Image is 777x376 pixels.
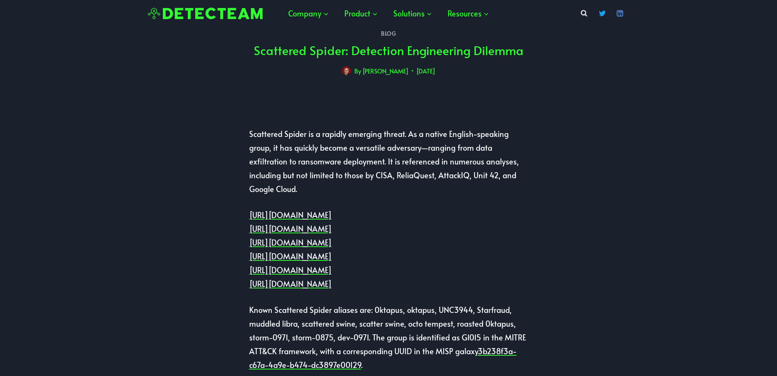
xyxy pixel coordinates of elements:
span: Resources [448,7,489,20]
nav: Primary Navigation [281,2,497,25]
a: [URL][DOMAIN_NAME] [249,223,332,234]
a: Company [281,2,337,25]
span: Company [288,7,329,20]
a: Author image [342,66,351,76]
span: Product [344,7,378,20]
a: Solutions [386,2,440,25]
a: Resources [440,2,497,25]
a: [URL][DOMAIN_NAME] [249,251,332,262]
span: Solutions [393,7,432,20]
img: Avatar photo [342,66,351,76]
a: [URL][DOMAIN_NAME] [249,210,332,220]
a: Linkedin [612,6,628,21]
a: Product [337,2,386,25]
h1: Scattered Spider: Detection Engineering Dilemma [254,41,524,59]
button: View Search Form [577,7,591,20]
a: [URL][DOMAIN_NAME] [249,278,332,289]
p: Scattered Spider is a rapidly emerging threat. As a native English-speaking group, it has quickly... [249,127,528,196]
a: Twitter [595,6,610,21]
img: Detecteam [148,8,263,20]
span: By [354,65,361,77]
time: [DATE] [416,65,435,77]
a: Blog [381,30,396,37]
a: [URL][DOMAIN_NAME] [249,237,332,248]
a: [URL][DOMAIN_NAME] [249,265,332,275]
a: [PERSON_NAME] [362,67,409,75]
p: Known Scattered Spider aliases are: 0ktapus, oktapus, UNC3944, Starfraud, muddled libra, scattere... [249,303,528,372]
